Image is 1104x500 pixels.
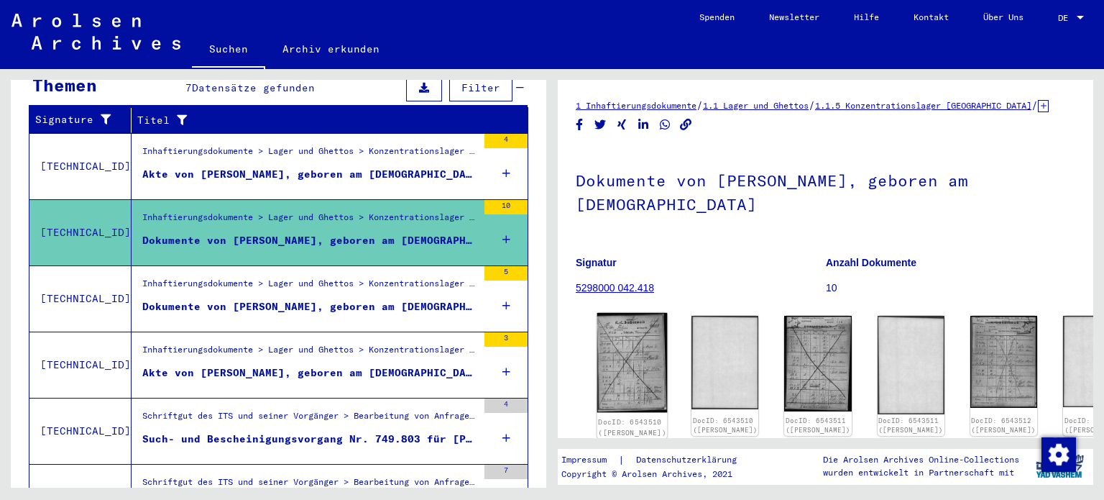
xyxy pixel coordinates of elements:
img: Arolsen_neg.svg [11,14,180,50]
a: DocID: 6543512 ([PERSON_NAME]) [971,417,1036,435]
div: Zustimmung ändern [1041,437,1075,471]
div: Dokumente von [PERSON_NAME], geboren am [DEMOGRAPHIC_DATA] [142,233,477,248]
button: Copy link [678,116,694,134]
p: Copyright © Arolsen Archives, 2021 [561,468,754,481]
button: Share on Facebook [572,116,587,134]
button: Share on Xing [615,116,630,134]
span: / [809,99,815,112]
a: Datenschutzerklärung [625,453,754,468]
div: Inhaftierungsdokumente > Lager und Ghettos > Konzentrationslager [GEOGRAPHIC_DATA] > Individuelle... [142,211,477,231]
button: Share on LinkedIn [636,116,651,134]
div: Such- und Bescheinigungsvorgang Nr. 749.803 für [PERSON_NAME] geboren [DEMOGRAPHIC_DATA] [142,432,477,447]
div: Schriftgut des ITS und seiner Vorgänger > Bearbeitung von Anfragen > Fallbezogene [MEDICAL_DATA] ... [142,409,477,429]
a: 1.1.5 Konzentrationslager [GEOGRAPHIC_DATA] [815,100,1031,111]
div: Titel [137,113,500,128]
div: Signature [35,109,134,132]
span: / [696,99,703,112]
img: yv_logo.png [1033,448,1087,484]
div: Inhaftierungsdokumente > Lager und Ghettos > Konzentrationslager [GEOGRAPHIC_DATA] > Individuelle... [142,277,477,297]
a: DocID: 6543510 ([PERSON_NAME]) [693,417,758,435]
p: Die Arolsen Archives Online-Collections [823,453,1019,466]
button: Share on Twitter [593,116,608,134]
div: Titel [137,109,514,132]
div: Inhaftierungsdokumente > Lager und Ghettos > Konzentrationslager [GEOGRAPHIC_DATA] > Individuelle... [142,145,477,165]
a: DocID: 6543510 ([PERSON_NAME]) [598,418,666,437]
a: 1 Inhaftierungsdokumente [576,100,696,111]
div: 3 [484,332,528,347]
button: Share on WhatsApp [658,116,673,134]
div: Inhaftierungsdokumente > Lager und Ghettos > Konzentrationslager [GEOGRAPHIC_DATA] > Individuelle... [142,343,477,363]
b: Anzahl Dokumente [826,257,916,268]
img: 001.jpg [597,313,668,412]
p: wurden entwickelt in Partnerschaft mit [823,466,1019,479]
p: 10 [826,281,1075,296]
div: Signature [35,112,120,127]
div: 4 [484,399,528,413]
div: Akte von [PERSON_NAME], geboren am [DEMOGRAPHIC_DATA] [142,167,477,182]
a: Impressum [561,453,618,468]
div: Dokumente von [PERSON_NAME], geboren am [DEMOGRAPHIC_DATA] [142,299,477,314]
td: [TECHNICAL_ID] [29,398,132,464]
a: 5298000 042.418 [576,282,654,294]
img: 002.jpg [691,316,758,409]
div: 7 [484,465,528,479]
a: Suchen [192,32,265,69]
b: Signatur [576,257,617,268]
span: / [1031,99,1038,112]
td: [TECHNICAL_ID] [29,265,132,332]
a: Archiv erkunden [265,32,397,66]
a: DocID: 6543511 ([PERSON_NAME]) [878,417,943,435]
td: [TECHNICAL_ID] [29,332,132,398]
img: 001.jpg [970,316,1037,408]
a: 1.1 Lager und Ghettos [703,100,809,111]
button: Filter [449,74,512,101]
span: DE [1058,13,1074,23]
h1: Dokumente von [PERSON_NAME], geboren am [DEMOGRAPHIC_DATA] [576,147,1075,235]
div: Schriftgut des ITS und seiner Vorgänger > Bearbeitung von Anfragen > Fallbezogene [MEDICAL_DATA] ... [142,476,477,496]
img: 002.jpg [878,316,944,414]
div: | [561,453,754,468]
img: Zustimmung ändern [1041,437,1076,472]
img: 001.jpg [784,316,851,412]
div: Akte von [PERSON_NAME], geboren am [DEMOGRAPHIC_DATA] [142,365,477,381]
span: Filter [461,81,500,94]
a: DocID: 6543511 ([PERSON_NAME]) [786,417,850,435]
